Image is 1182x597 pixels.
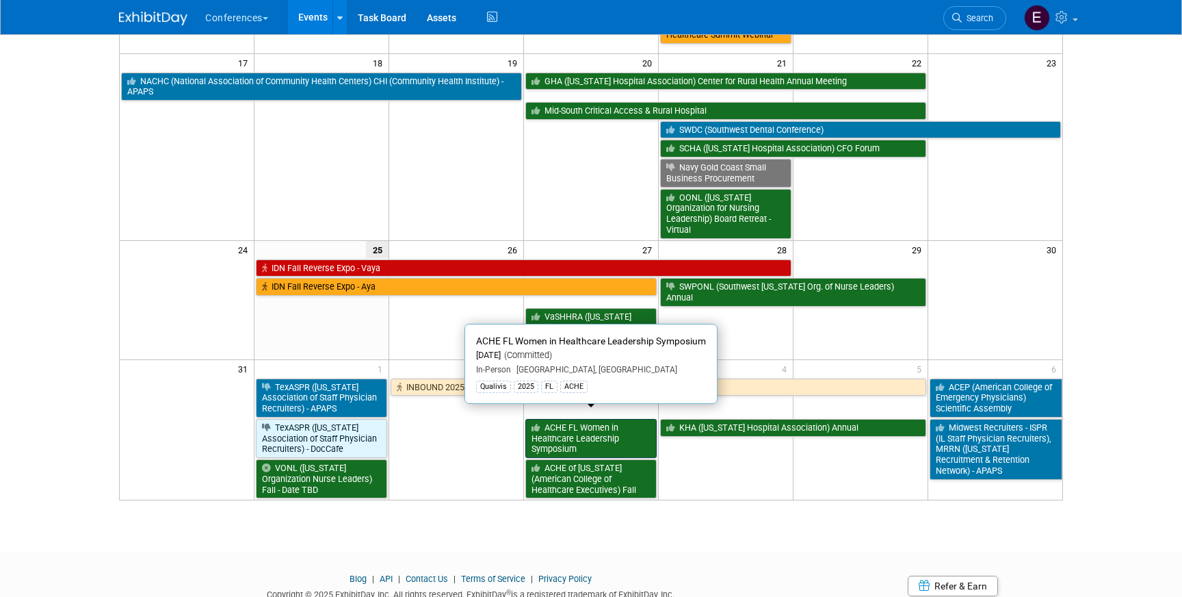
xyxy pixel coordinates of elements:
a: API [380,574,393,584]
span: | [527,574,536,584]
a: SCHA ([US_STATE] Hospital Association) CFO Forum [660,140,926,157]
span: 17 [237,54,254,71]
a: Contact Us [406,574,448,584]
a: ACHE FL Women in Healthcare Leadership Symposium [525,419,657,458]
a: Refer & Earn [908,576,998,596]
div: Qualivis [476,381,511,393]
span: | [395,574,404,584]
a: ACHE of [US_STATE] (American College of Healthcare Executives) Fall [525,459,657,498]
span: 21 [776,54,793,71]
span: 5 [915,360,928,377]
span: 22 [910,54,928,71]
span: 24 [237,241,254,258]
sup: ® [506,589,511,596]
span: 19 [506,54,523,71]
span: In-Person [476,365,511,374]
span: 18 [371,54,389,71]
a: NACHC (National Association of Community Health Centers) CHI (Community Health Institute) - APAPS [121,73,522,101]
span: (Committed) [501,350,552,360]
a: TexASPR ([US_STATE] Association of Staff Physician Recruiters) - APAPS [256,379,387,418]
span: 23 [1045,54,1062,71]
div: [DATE] [476,350,706,361]
div: 2025 [514,381,538,393]
a: ACEP (American College of Emergency Physicians) Scientific Assembly [930,379,1062,418]
a: Privacy Policy [538,574,592,584]
span: Search [962,13,993,23]
span: 29 [910,241,928,258]
span: 1 [376,360,389,377]
a: Search [943,6,1006,30]
a: Navy Gold Coast Small Business Procurement [660,159,791,187]
span: ACHE FL Women in Healthcare Leadership Symposium [476,335,706,346]
span: 26 [506,241,523,258]
div: ACHE [560,381,588,393]
img: Erin Anderson [1024,5,1050,31]
span: 28 [776,241,793,258]
a: GHA ([US_STATE] Hospital Association) Center for Rural Health Annual Meeting [525,73,926,90]
a: Midwest Recruiters - ISPR (IL Staff Physician Recruiters), MRRN ([US_STATE] Recruitment & Retenti... [930,419,1062,480]
span: | [369,574,378,584]
a: VONL ([US_STATE] Organization Nurse Leaders) Fall - Date TBD [256,459,387,498]
a: VaSHHRA ([US_STATE] Society for Healthcare Human Resources Administration) Fall Regional [525,308,657,358]
span: 4 [780,360,793,377]
a: SWPONL (Southwest [US_STATE] Org. of Nurse Leaders) Annual [660,278,926,306]
div: FL [541,381,557,393]
span: | [450,574,459,584]
a: Terms of Service [461,574,525,584]
span: 27 [641,241,658,258]
a: OONL ([US_STATE] Organization for Nursing Leadership) Board Retreat - Virtual [660,189,791,239]
a: KHA ([US_STATE] Hospital Association) Annual [660,419,926,437]
span: 6 [1050,360,1062,377]
span: 25 [366,241,389,258]
a: INBOUND 2025 [391,379,925,396]
a: IDN Fall Reverse Expo - Aya [256,278,657,296]
a: Mid-South Critical Access & Rural Hospital [525,102,926,120]
span: 31 [237,360,254,377]
a: Blog [350,574,367,584]
img: ExhibitDay [119,12,187,25]
a: SWDC (Southwest Dental Conference) [660,121,1061,139]
span: 20 [641,54,658,71]
a: TexASPR ([US_STATE] Association of Staff Physician Recruiters) - DocCafe [256,419,387,458]
a: IDN Fall Reverse Expo - Vaya [256,259,791,277]
span: 30 [1045,241,1062,258]
span: [GEOGRAPHIC_DATA], [GEOGRAPHIC_DATA] [511,365,677,374]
